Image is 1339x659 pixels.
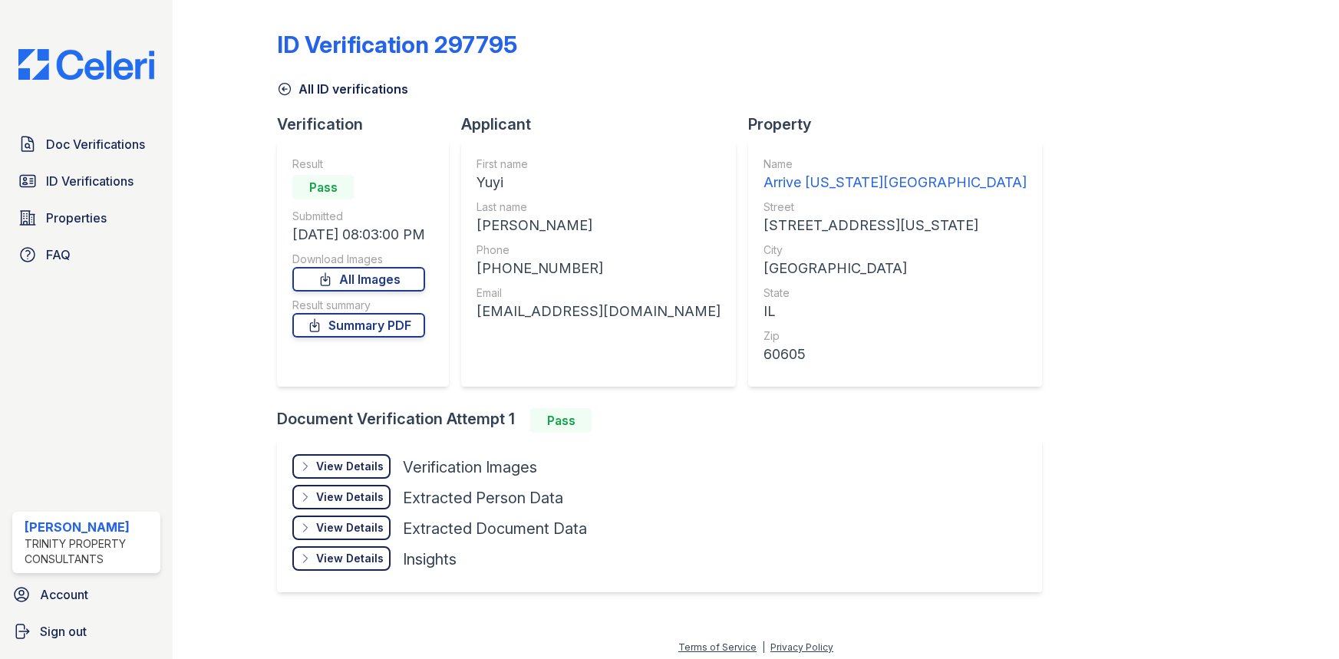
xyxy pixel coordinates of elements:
[762,641,765,653] div: |
[403,518,587,539] div: Extracted Document Data
[292,267,425,292] a: All Images
[403,549,457,570] div: Insights
[403,487,563,509] div: Extracted Person Data
[763,242,1027,258] div: City
[40,622,87,641] span: Sign out
[763,328,1027,344] div: Zip
[530,408,592,433] div: Pass
[6,616,167,647] a: Sign out
[12,129,160,160] a: Doc Verifications
[403,456,537,478] div: Verification Images
[477,285,721,301] div: Email
[316,551,384,566] div: View Details
[12,166,160,196] a: ID Verifications
[46,135,145,153] span: Doc Verifications
[292,252,425,267] div: Download Images
[277,114,461,135] div: Verification
[277,31,517,58] div: ID Verification 297795
[46,172,134,190] span: ID Verifications
[292,313,425,338] a: Summary PDF
[40,585,88,604] span: Account
[12,203,160,233] a: Properties
[477,242,721,258] div: Phone
[763,344,1027,365] div: 60605
[763,157,1027,172] div: Name
[763,172,1027,193] div: Arrive [US_STATE][GEOGRAPHIC_DATA]
[477,172,721,193] div: Yuyi
[46,209,107,227] span: Properties
[477,258,721,279] div: [PHONE_NUMBER]
[477,301,721,322] div: [EMAIL_ADDRESS][DOMAIN_NAME]
[277,80,408,98] a: All ID verifications
[316,520,384,535] div: View Details
[292,224,425,245] div: [DATE] 08:03:00 PM
[46,245,71,264] span: FAQ
[316,459,384,474] div: View Details
[477,199,721,215] div: Last name
[6,579,167,610] a: Account
[12,239,160,270] a: FAQ
[763,199,1027,215] div: Street
[477,157,721,172] div: First name
[6,49,167,80] img: CE_Logo_Blue-a8612792a0a2168367f1c8372b55b34899dd931a85d93a1a3d3e32e68fde9ad4.png
[477,215,721,236] div: [PERSON_NAME]
[678,641,757,653] a: Terms of Service
[292,209,425,224] div: Submitted
[763,285,1027,301] div: State
[763,157,1027,193] a: Name Arrive [US_STATE][GEOGRAPHIC_DATA]
[763,258,1027,279] div: [GEOGRAPHIC_DATA]
[25,536,154,567] div: Trinity Property Consultants
[25,518,154,536] div: [PERSON_NAME]
[292,157,425,172] div: Result
[292,175,354,199] div: Pass
[748,114,1054,135] div: Property
[316,489,384,505] div: View Details
[277,408,1054,433] div: Document Verification Attempt 1
[763,215,1027,236] div: [STREET_ADDRESS][US_STATE]
[763,301,1027,322] div: IL
[461,114,748,135] div: Applicant
[770,641,833,653] a: Privacy Policy
[292,298,425,313] div: Result summary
